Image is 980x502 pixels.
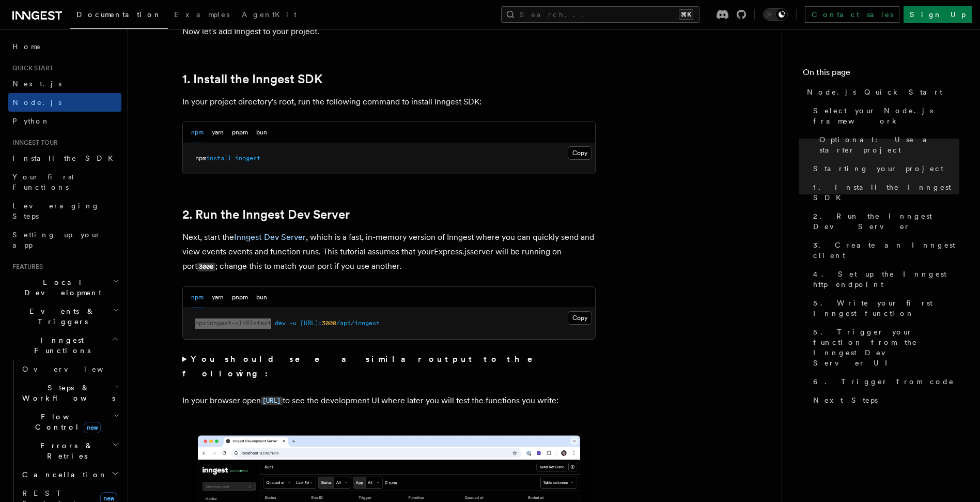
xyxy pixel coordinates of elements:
[234,232,306,242] a: Inngest Dev Server
[8,263,43,271] span: Features
[212,287,224,308] button: yarn
[261,395,283,405] a: [URL]
[18,407,121,436] button: Flow Controlnew
[809,159,959,178] a: Starting your project
[809,294,959,323] a: 5. Write your first Inngest function
[236,3,303,28] a: AgentKit
[12,154,119,162] span: Install the SDK
[8,139,58,147] span: Inngest tour
[809,178,959,207] a: 1. Install the Inngest SDK
[232,122,248,143] button: pnpm
[568,311,592,325] button: Copy
[803,83,959,101] a: Node.js Quick Start
[195,320,206,327] span: npx
[813,105,959,126] span: Select your Node.js framework
[289,320,297,327] span: -u
[807,87,942,97] span: Node.js Quick Start
[813,376,954,387] span: 6. Trigger from code
[809,372,959,391] a: 6. Trigger from code
[809,101,959,130] a: Select your Node.js framework
[322,320,336,327] span: 3000
[805,6,899,23] a: Contact sales
[763,8,788,21] button: Toggle dark mode
[813,163,943,174] span: Starting your project
[84,422,101,433] span: new
[8,112,121,130] a: Python
[182,207,350,222] a: 2. Run the Inngest Dev Server
[182,72,322,86] a: 1. Install the Inngest SDK
[813,211,959,232] span: 2. Run the Inngest Dev Server
[8,306,113,327] span: Events & Triggers
[182,230,596,274] p: Next, start the , which is a fast, in-memory version of Inngest where you can quickly send and vi...
[8,93,121,112] a: Node.js
[813,269,959,290] span: 4. Set up the Inngest http endpoint
[679,9,693,20] kbd: ⌘K
[18,440,112,461] span: Errors & Retries
[904,6,972,23] a: Sign Up
[8,149,121,168] a: Install the SDK
[195,155,206,162] span: npm
[182,354,548,378] strong: You should see a similar output to the following:
[813,240,959,261] span: 3. Create an Inngest client
[12,202,100,220] span: Leveraging Steps
[206,320,271,327] span: inngest-cli@latest
[8,37,121,56] a: Home
[8,273,121,302] button: Local Development
[8,74,121,93] a: Next.js
[12,80,61,88] span: Next.js
[212,122,224,143] button: yarn
[8,64,53,72] span: Quick start
[803,66,959,83] h4: On this page
[12,173,74,191] span: Your first Functions
[568,146,592,160] button: Copy
[191,122,204,143] button: npm
[815,130,959,159] a: Optional: Use a starter project
[168,3,236,28] a: Examples
[174,10,229,19] span: Examples
[232,287,248,308] button: pnpm
[18,360,121,378] a: Overview
[8,196,121,225] a: Leveraging Steps
[182,352,596,381] summary: You should see a similar output to the following:
[813,182,959,203] span: 1. Install the Inngest SDK
[809,236,959,265] a: 3. Create an Inngest client
[18,412,114,432] span: Flow Control
[809,207,959,236] a: 2. Run the Inngest Dev Server
[18,465,121,484] button: Cancellation
[336,320,380,327] span: /api/inngest
[12,117,50,125] span: Python
[18,436,121,465] button: Errors & Retries
[235,155,260,162] span: inngest
[261,397,283,405] code: [URL]
[8,302,121,331] button: Events & Triggers
[813,395,878,405] span: Next Steps
[182,393,596,408] p: In your browser open to see the development UI where later you will test the functions you write:
[8,335,112,356] span: Inngest Functions
[8,277,113,298] span: Local Development
[256,122,267,143] button: bun
[18,469,107,480] span: Cancellation
[813,327,959,368] span: 5. Trigger your function from the Inngest Dev Server UI
[18,383,115,403] span: Steps & Workflows
[12,98,61,107] span: Node.js
[300,320,322,327] span: [URL]:
[197,263,215,271] code: 3000
[182,24,596,39] p: Now let's add Inngest to your project.
[8,168,121,196] a: Your first Functions
[242,10,297,19] span: AgentKit
[12,231,101,249] span: Setting up your app
[275,320,286,327] span: dev
[809,265,959,294] a: 4. Set up the Inngest http endpoint
[18,378,121,407] button: Steps & Workflows
[501,6,699,23] button: Search...⌘K
[182,95,596,109] p: In your project directory's root, run the following command to install Inngest SDK:
[12,41,41,52] span: Home
[809,323,959,372] a: 5. Trigger your function from the Inngest Dev Server UI
[8,225,121,254] a: Setting up your app
[206,155,231,162] span: install
[191,287,204,308] button: npm
[256,287,267,308] button: bun
[22,365,129,373] span: Overview
[813,298,959,318] span: 5. Write your first Inngest function
[809,391,959,409] a: Next Steps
